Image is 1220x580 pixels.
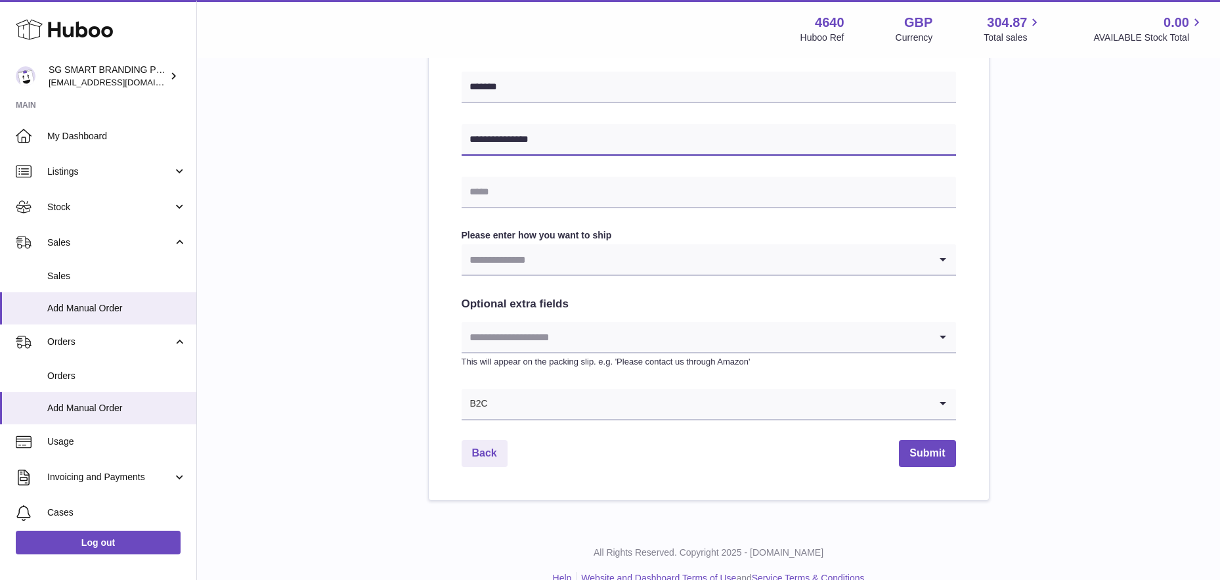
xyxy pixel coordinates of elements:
h2: Optional extra fields [462,297,956,312]
div: Search for option [462,389,956,420]
span: Sales [47,270,186,282]
span: Orders [47,370,186,382]
span: AVAILABLE Stock Total [1093,32,1204,44]
span: Listings [47,166,173,178]
div: Huboo Ref [800,32,844,44]
input: Search for option [462,244,930,275]
img: uktopsmileshipping@gmail.com [16,66,35,86]
input: Search for option [462,322,930,352]
span: Add Manual Order [47,402,186,414]
input: Search for option [489,389,930,419]
span: Sales [47,236,173,249]
p: All Rights Reserved. Copyright 2025 - [DOMAIN_NAME] [207,547,1209,559]
div: SG SMART BRANDING PTE. LTD. [49,64,167,89]
span: My Dashboard [47,130,186,143]
a: 0.00 AVAILABLE Stock Total [1093,14,1204,44]
span: Orders [47,336,173,348]
span: Invoicing and Payments [47,471,173,483]
strong: 4640 [815,14,844,32]
span: Stock [47,201,173,213]
span: Cases [47,506,186,519]
div: Currency [896,32,933,44]
div: Search for option [462,322,956,353]
span: Total sales [984,32,1042,44]
a: 304.87 Total sales [984,14,1042,44]
span: 0.00 [1164,14,1189,32]
p: This will appear on the packing slip. e.g. 'Please contact us through Amazon' [462,356,956,368]
span: 304.87 [987,14,1027,32]
span: [EMAIL_ADDRESS][DOMAIN_NAME] [49,77,193,87]
span: Usage [47,435,186,448]
div: Search for option [462,244,956,276]
span: B2C [462,389,489,419]
button: Submit [899,440,955,467]
strong: GBP [904,14,932,32]
label: Please enter how you want to ship [462,229,956,242]
span: Add Manual Order [47,302,186,315]
a: Log out [16,531,181,554]
a: Back [462,440,508,467]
